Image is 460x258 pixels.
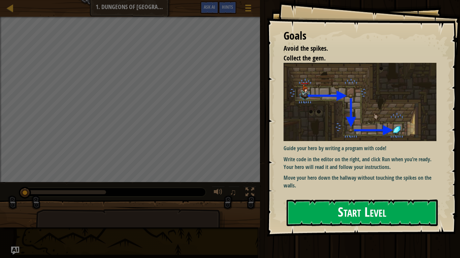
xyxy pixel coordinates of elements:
[284,44,328,53] span: Avoid the spikes.
[284,53,326,62] span: Collect the gem.
[284,63,436,141] img: Dungeons of kithgard
[228,186,240,200] button: ♫
[275,53,435,63] li: Collect the gem.
[284,144,436,152] p: Guide your hero by writing a program with code!
[200,1,219,14] button: Ask AI
[240,1,257,17] button: Show game menu
[284,174,436,189] p: Move your hero down the hallway without touching the spikes on the walls.
[287,200,438,226] button: Start Level
[11,247,19,255] button: Ask AI
[204,4,215,10] span: Ask AI
[230,187,236,197] span: ♫
[222,4,233,10] span: Hints
[284,28,436,44] div: Goals
[211,186,225,200] button: Adjust volume
[243,186,257,200] button: Toggle fullscreen
[275,44,435,53] li: Avoid the spikes.
[284,156,436,171] p: Write code in the editor on the right, and click Run when you’re ready. Your hero will read it an...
